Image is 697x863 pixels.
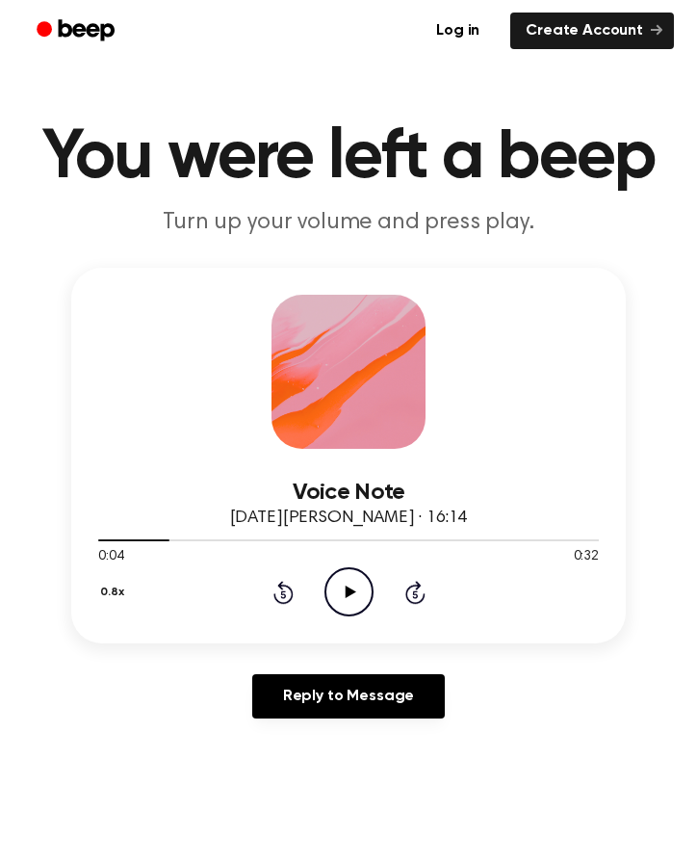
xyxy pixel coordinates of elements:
[252,674,445,719] a: Reply to Message
[510,13,674,49] a: Create Account
[98,576,131,609] button: 0.8x
[23,13,132,50] a: Beep
[98,480,599,506] h3: Voice Note
[98,547,123,567] span: 0:04
[23,123,674,193] h1: You were left a beep
[417,9,499,53] a: Log in
[574,547,599,567] span: 0:32
[23,208,674,237] p: Turn up your volume and press play.
[230,510,468,527] span: [DATE][PERSON_NAME] · 16:14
